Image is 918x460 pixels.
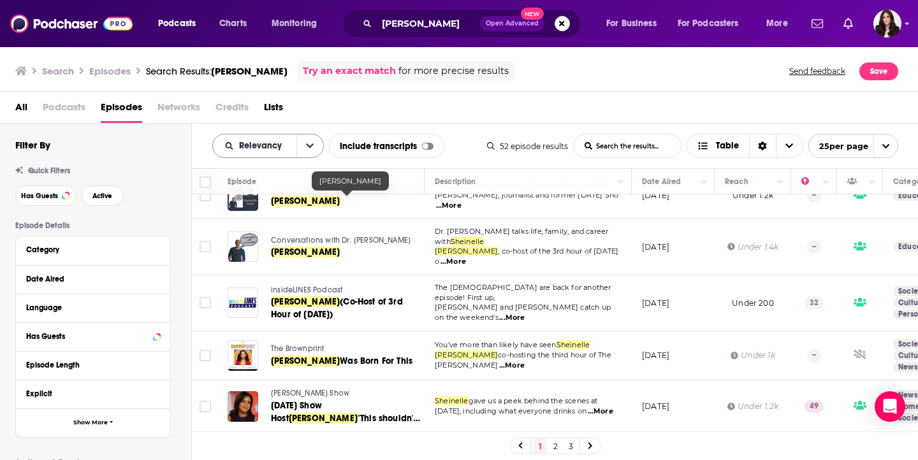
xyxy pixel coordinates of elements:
span: [DATE], including what everyone drinks on [435,406,586,415]
span: Relevancy [239,141,286,150]
span: [DATE] Show Host [271,400,322,424]
button: Explicit [26,385,160,401]
span: Toggle select row [200,350,211,361]
button: Column Actions [613,175,629,190]
span: Networks [157,97,200,123]
p: [DATE] [642,298,669,308]
p: [DATE] [642,190,669,201]
div: Under 1k [731,350,775,361]
a: All [15,97,27,123]
span: Toggle select row [200,241,211,252]
button: Date Aired [26,271,160,287]
a: Search Results:[PERSON_NAME] [146,65,288,77]
span: 25 per page [809,136,868,156]
button: Column Actions [696,175,711,190]
button: open menu [296,134,323,157]
div: Has Guests [26,332,149,341]
button: Episode Length [26,357,160,373]
button: open menu [149,13,212,34]
button: Column Actions [773,175,788,190]
button: Show profile menu [873,10,901,38]
button: open menu [669,13,757,34]
span: For Business [606,15,657,32]
span: More [766,15,788,32]
span: Credits [215,97,249,123]
button: Has Guests [26,328,160,344]
div: Date Aired [26,275,152,284]
span: [PERSON_NAME] [271,296,340,307]
a: 3 [564,438,577,454]
span: [PERSON_NAME] Show [271,389,349,398]
span: Lists [264,97,283,123]
span: New [521,8,544,20]
span: Table [716,141,739,150]
span: Charts [219,15,247,32]
div: Episode [228,174,256,189]
span: ...More [499,361,525,371]
div: Language [26,303,152,312]
div: Reach [725,174,748,189]
button: open menu [597,13,673,34]
input: Search podcasts, credits, & more... [377,13,480,34]
button: open menu [808,134,898,158]
button: Active [82,185,123,206]
p: [DATE] [642,241,669,252]
span: The Brownprint [271,344,324,353]
button: Choose View [687,134,803,158]
a: 2 [549,438,562,454]
button: Show More [16,408,170,437]
div: Under 1.4k [727,241,779,252]
a: Podchaser - Follow, Share and Rate Podcasts [10,11,133,36]
div: Category [26,245,152,254]
span: Quick Filters [28,166,70,175]
button: Category [26,241,160,257]
a: Show notifications dropdown [838,13,858,34]
button: open menu [213,141,296,150]
a: Try an exact match [303,64,396,78]
a: Episodes [101,97,142,123]
a: Show notifications dropdown [806,13,828,34]
h3: Search [42,65,74,77]
div: Include transcripts [329,134,444,158]
a: Conversations with Dr. [PERSON_NAME] [271,235,423,247]
span: The [DEMOGRAPHIC_DATA] are back for another episode! First up, [435,283,611,302]
span: ...More [499,313,525,323]
button: Column Actions [864,175,880,190]
button: Save [859,62,898,80]
span: Was Born For This [340,356,412,366]
span: Dr. [PERSON_NAME] talks life, family, and career with [435,227,608,246]
span: Show More [73,419,108,426]
div: Has Guests [847,174,865,189]
h2: Choose List sort [212,134,324,158]
span: Under 200 [732,298,774,308]
a: 1 [534,438,546,454]
span: [PERSON_NAME] [211,65,288,77]
a: insideLINES Podcast [271,285,423,296]
a: [PERSON_NAME] Show [271,388,423,399]
span: You've more than likely have seen [435,340,557,349]
span: Under 1.2k [732,190,773,200]
span: ...More [436,201,462,211]
span: [PERSON_NAME] [271,356,340,366]
div: Power Score [801,174,819,189]
span: Sheinelle [451,237,484,246]
span: [PERSON_NAME] [271,196,340,206]
span: [PERSON_NAME] [271,247,340,257]
div: 52 episode results [487,141,568,151]
a: [DATE] Show Host[PERSON_NAME]"This shouldn't be taboo for women to talk about." [271,399,423,425]
a: The Brownprint [271,343,423,355]
p: [DATE] [642,401,669,412]
div: Date Aired [642,174,681,189]
p: -- [807,349,821,362]
span: Toggle select row [200,297,211,308]
span: Podcasts [158,15,196,32]
a: Charts [211,13,254,34]
button: Column Actions [819,175,834,190]
p: -- [807,189,821,202]
span: Conversations with Dr. [PERSON_NAME] [271,236,411,245]
a: [PERSON_NAME] [271,246,423,259]
span: ...More [441,257,466,267]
